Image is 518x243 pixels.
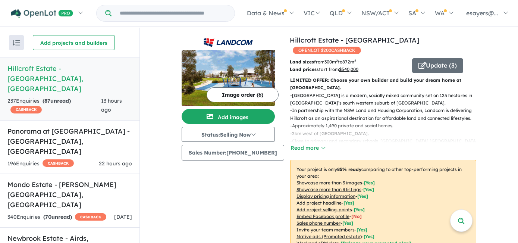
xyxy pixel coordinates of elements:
span: [ Yes ] [363,187,374,192]
button: Sales Number:[PHONE_NUMBER] [182,145,284,161]
h5: Hillcroft Estate - [GEOGRAPHIC_DATA] , [GEOGRAPHIC_DATA] [7,63,132,94]
u: 872 m [342,59,356,65]
u: Showcase more than 3 listings [296,187,361,192]
img: Openlot PRO Logo White [11,9,73,18]
u: Showcase more than 3 images [296,180,362,186]
button: Image order (6) [207,87,279,102]
strong: ( unread) [43,97,71,104]
input: Try estate name, suburb, builder or developer [113,5,233,21]
u: Display pricing information [296,193,355,199]
span: [ Yes ] [343,200,354,206]
h5: Panorama at [GEOGRAPHIC_DATA] - [GEOGRAPHIC_DATA] , [GEOGRAPHIC_DATA] [7,126,132,156]
span: [ Yes ] [357,227,367,233]
b: Land sizes [290,59,314,65]
button: Read more [290,144,325,152]
sup: 2 [336,59,338,63]
p: - [GEOGRAPHIC_DATA] is a modern, socially mixed community set on 125 hectares in [GEOGRAPHIC_DATA... [290,92,482,107]
button: Add images [182,109,275,124]
button: Update (3) [412,58,463,73]
div: 340 Enquir ies [7,213,106,222]
span: OPENLOT $ 200 CASHBACK [293,47,361,54]
span: CASHBACK [75,213,106,221]
span: [ No ] [351,214,362,219]
u: Add project selling-points [296,207,352,212]
span: 22 hours ago [99,160,132,167]
p: - In partnership with the NSW Land and Housing Corporation, Landcom is delivering Hillcroft as an... [290,107,482,122]
a: Hillcroft Estate - Claymore LogoHillcroft Estate - Claymore [182,35,275,106]
u: Sales phone number [296,220,340,226]
span: 13 hours ago [101,97,122,113]
span: [ Yes ] [364,180,375,186]
u: $ 540,000 [339,66,358,72]
u: Native ads (Promoted estate) [296,234,362,239]
span: 70 [45,214,51,220]
p: from [290,58,406,66]
u: 300 m [324,59,338,65]
p: - Approximately 1,490 private and social homes. [290,122,482,130]
u: Add project headline [296,200,342,206]
span: esayers@... [466,9,498,17]
p: - Close to primary and secondary schools, [GEOGRAPHIC_DATA] [GEOGRAPHIC_DATA] campus. [290,137,482,153]
span: to [338,59,356,65]
b: Land prices [290,66,317,72]
sup: 2 [354,59,356,63]
a: Hillcroft Estate - [GEOGRAPHIC_DATA] [290,36,419,44]
span: CASHBACK [43,159,74,167]
strong: ( unread) [43,214,72,220]
div: 196 Enquir ies [7,159,74,168]
img: Hillcroft Estate - Claymore [182,50,275,106]
button: Status:Selling Now [182,127,275,142]
p: - 2km west of [GEOGRAPHIC_DATA]. [290,130,482,137]
p: LIMITED OFFER: Choose your own builder and build your dream home at [GEOGRAPHIC_DATA]. [290,77,476,92]
u: Embed Facebook profile [296,214,349,219]
h5: Mondo Estate - [PERSON_NAME][GEOGRAPHIC_DATA] , [GEOGRAPHIC_DATA] [7,180,132,210]
div: 237 Enquir ies [7,97,101,115]
span: [DATE] [114,214,132,220]
span: [ Yes ] [342,220,353,226]
span: [Yes] [364,234,374,239]
u: Invite your team members [296,227,355,233]
button: Add projects and builders [33,35,115,50]
p: start from [290,66,406,73]
img: sort.svg [13,40,20,46]
img: Hillcroft Estate - Claymore Logo [185,38,272,47]
span: [ Yes ] [354,207,365,212]
span: 87 [44,97,50,104]
span: CASHBACK [10,106,42,113]
b: 85 % ready [337,166,361,172]
span: [ Yes ] [357,193,368,199]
